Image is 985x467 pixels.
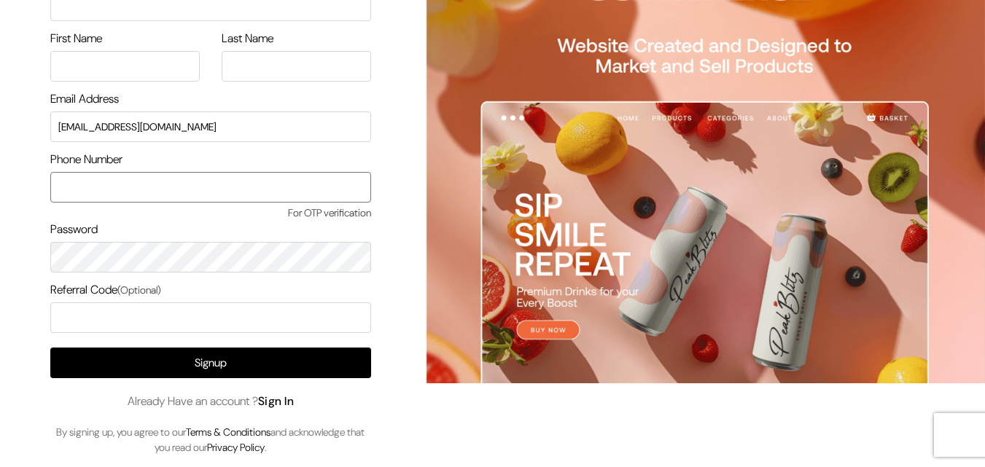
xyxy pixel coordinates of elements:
[50,425,371,455] p: By signing up, you agree to our and acknowledge that you read our .
[222,30,273,47] label: Last Name
[117,283,161,297] span: (Optional)
[207,441,265,454] a: Privacy Policy
[50,205,371,221] span: For OTP verification
[128,393,295,410] span: Already Have an account ?
[50,348,371,378] button: Signup
[186,425,270,439] a: Terms & Conditions
[50,30,102,47] label: First Name
[50,151,122,168] label: Phone Number
[50,281,161,299] label: Referral Code
[258,393,295,409] a: Sign In
[50,221,98,238] label: Password
[50,90,119,108] label: Email Address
